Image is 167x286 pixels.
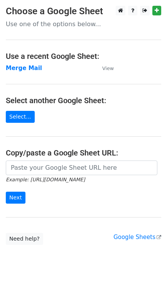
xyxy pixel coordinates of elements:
[6,177,85,182] small: Example: [URL][DOMAIN_NAME]
[6,20,161,28] p: Use one of the options below...
[6,161,157,175] input: Paste your Google Sheet URL here
[6,148,161,157] h4: Copy/paste a Google Sheet URL:
[6,111,35,123] a: Select...
[113,234,161,241] a: Google Sheets
[6,233,43,245] a: Need help?
[6,52,161,61] h4: Use a recent Google Sheet:
[102,65,114,71] small: View
[6,192,25,204] input: Next
[6,6,161,17] h3: Choose a Google Sheet
[6,96,161,105] h4: Select another Google Sheet:
[94,65,114,72] a: View
[6,65,42,72] a: Merge Mail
